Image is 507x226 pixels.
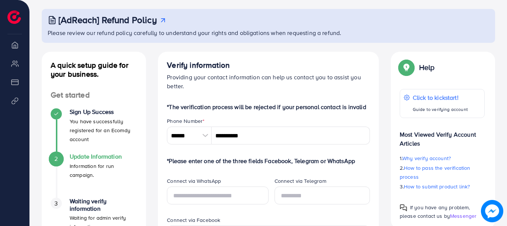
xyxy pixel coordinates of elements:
[7,10,21,24] img: logo
[54,199,58,208] span: 3
[167,216,220,224] label: Connect via Facebook
[70,198,137,212] h4: Waiting verify information
[167,61,370,70] h4: Verify information
[400,204,407,211] img: Popup guide
[400,154,485,163] p: 1.
[400,164,470,181] span: How to pass the verification process
[413,93,468,102] p: Click to kickstart!
[400,163,485,181] p: 2.
[400,204,470,220] span: If you have any problem, please contact us by
[404,183,470,190] span: How to submit product link?
[42,61,146,79] h4: A quick setup guide for your business.
[167,156,370,165] p: *Please enter one of the three fields Facebook, Telegram or WhatsApp
[481,200,503,222] img: image
[167,102,370,111] p: *The verification process will be rejected if your personal contact is invalid
[70,153,137,160] h4: Update Information
[400,182,485,191] p: 3.
[167,117,205,125] label: Phone Number
[402,155,451,162] span: Why verify account?
[413,105,468,114] p: Guide to verifying account
[450,212,476,220] span: Messenger
[58,15,157,25] h3: [AdReach] Refund Policy
[167,73,370,90] p: Providing your contact information can help us contact you to assist you better.
[275,177,326,185] label: Connect via Telegram
[400,124,485,148] p: Most Viewed Verify Account Articles
[419,63,435,72] p: Help
[70,117,137,144] p: You have successfully registered for an Ecomdy account
[42,90,146,100] h4: Get started
[400,61,413,74] img: Popup guide
[54,155,58,163] span: 2
[70,108,137,115] h4: Sign Up Success
[42,108,146,153] li: Sign Up Success
[70,162,137,179] p: Information for run campaign.
[42,153,146,198] li: Update Information
[48,28,491,37] p: Please review our refund policy carefully to understand your rights and obligations when requesti...
[167,177,221,185] label: Connect via WhatsApp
